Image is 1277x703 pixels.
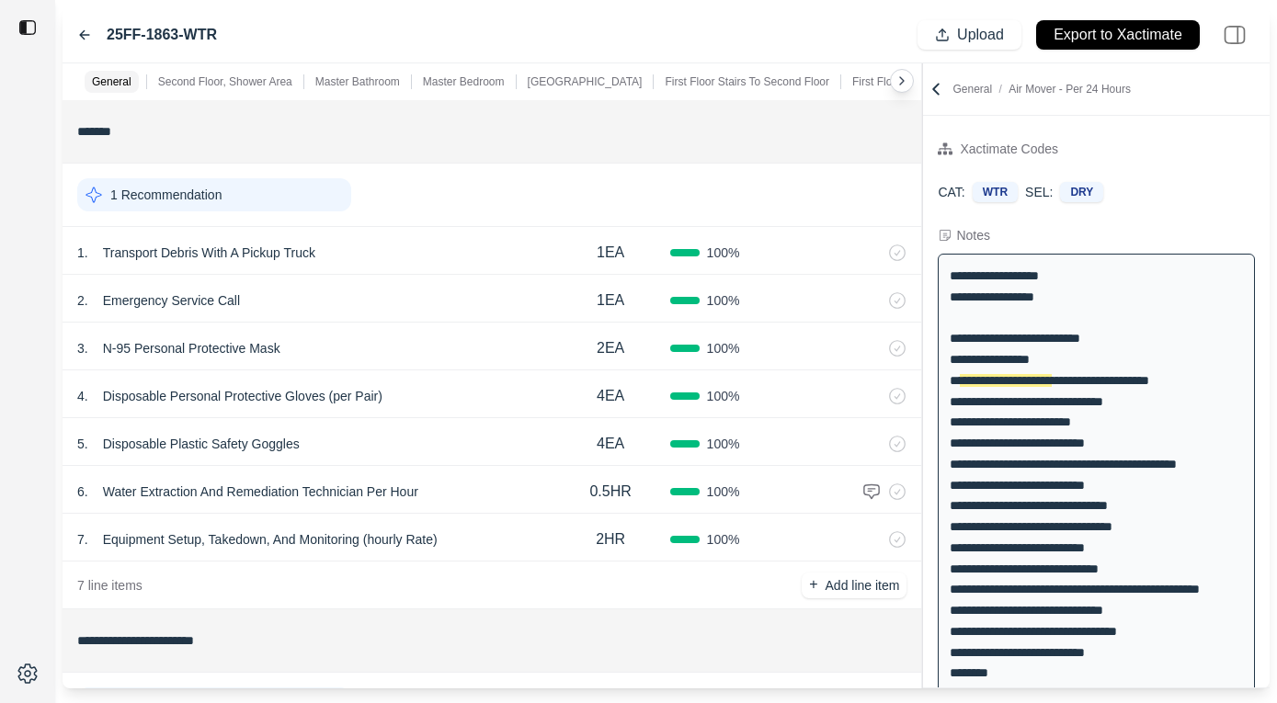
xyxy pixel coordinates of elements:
p: Water Extraction And Remediation Technician Per Hour [96,479,426,505]
p: 1 Recommendation [110,186,222,204]
p: 1EA [597,289,624,312]
span: 100 % [707,530,740,549]
p: 5 . [77,435,88,453]
span: / [992,83,1009,96]
p: CAT: [938,183,964,201]
label: 25FF-1863-WTR [107,24,217,46]
p: 1 . [77,244,88,262]
span: 100 % [707,244,740,262]
p: General [92,74,131,89]
span: 100 % [707,387,740,405]
p: 6 . [77,482,88,501]
p: Upload [957,25,1004,46]
div: Notes [956,226,990,244]
span: 100 % [707,339,740,357]
p: 7 . [77,530,88,549]
div: DRY [1060,182,1103,202]
p: First Floor Kitchen [852,74,941,89]
span: Air Mover - Per 24 Hours [1009,83,1131,96]
p: First Floor Stairs To Second Floor [665,74,829,89]
p: General [952,82,1130,96]
p: 4EA [597,433,624,455]
p: 4EA [597,385,624,407]
p: Master Bathroom [315,74,400,89]
p: Second Floor, Shower Area [158,74,292,89]
img: right-panel.svg [1214,15,1255,55]
span: 100 % [707,291,740,310]
p: Equipment Setup, Takedown, And Monitoring (hourly Rate) [96,527,445,552]
p: 2 . [77,291,88,310]
div: Xactimate Codes [960,138,1058,160]
button: Upload [918,20,1021,50]
p: Emergency Service Call [96,288,247,313]
p: Add line item [826,576,900,595]
p: [GEOGRAPHIC_DATA] [528,74,643,89]
p: 7 line items [77,576,143,595]
button: Export to Xactimate [1036,20,1200,50]
p: Export to Xactimate [1054,25,1182,46]
p: N-95 Personal Protective Mask [96,335,288,361]
p: Disposable Plastic Safety Goggles [96,431,307,457]
button: +Add line item [802,573,906,598]
p: + [809,574,817,595]
img: comment [862,482,881,501]
p: Disposable Personal Protective Gloves (per Pair) [96,383,390,409]
span: 100 % [707,435,740,453]
img: toggle sidebar [18,18,37,37]
div: WTR [973,182,1018,202]
p: Master Bedroom [423,74,505,89]
p: 2EA [597,337,624,359]
p: 1EA [597,242,624,264]
p: Transport Debris With A Pickup Truck [96,240,323,266]
p: 0.5HR [589,481,631,503]
p: SEL: [1025,183,1053,201]
p: 2HR [596,528,625,550]
p: 3 . [77,339,88,357]
p: 4 . [77,387,88,405]
span: 100 % [707,482,740,501]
